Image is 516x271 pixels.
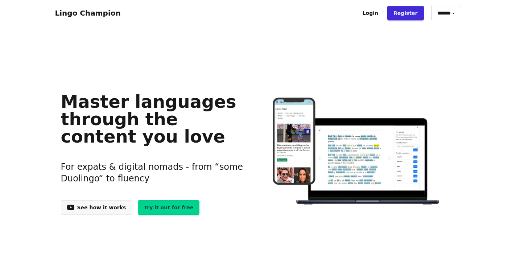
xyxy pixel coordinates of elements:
img: Learn languages online [258,98,455,206]
a: Register [387,6,424,20]
a: Try it out for free [138,200,199,215]
a: Lingo Champion [55,9,121,17]
a: Login [356,6,384,20]
a: See how it works [61,200,132,215]
h3: For expats & digital nomads - from “some Duolingo“ to fluency [61,152,247,193]
h1: Master languages through the content you love [61,93,247,145]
